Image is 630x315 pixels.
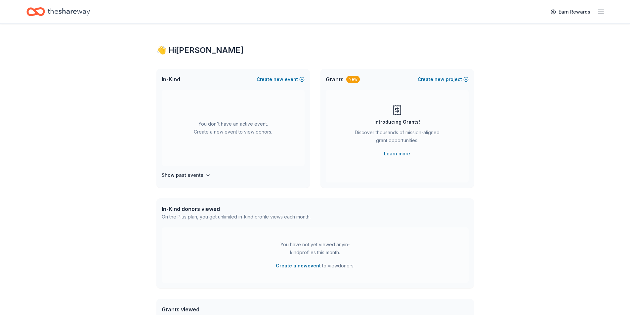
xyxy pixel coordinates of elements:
div: 👋 Hi [PERSON_NAME] [156,45,474,56]
div: You don't have an active event. Create a new event to view donors. [162,90,305,166]
div: Discover thousands of mission-aligned grant opportunities. [352,129,442,147]
div: Introducing Grants! [374,118,420,126]
span: to view donors . [276,262,355,270]
div: On the Plus plan, you get unlimited in-kind profile views each month. [162,213,311,221]
button: Createnewproject [418,75,469,83]
a: Learn more [384,150,410,158]
div: You have not yet viewed any in-kind profiles this month. [274,241,357,256]
a: Earn Rewards [547,6,594,18]
span: Grants [326,75,344,83]
button: Createnewevent [257,75,305,83]
div: New [346,76,360,83]
span: In-Kind [162,75,180,83]
a: Home [26,4,90,20]
button: Show past events [162,171,211,179]
h4: Show past events [162,171,203,179]
span: new [435,75,444,83]
div: Grants viewed [162,305,290,313]
span: new [273,75,283,83]
div: In-Kind donors viewed [162,205,311,213]
button: Create a newevent [276,262,321,270]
